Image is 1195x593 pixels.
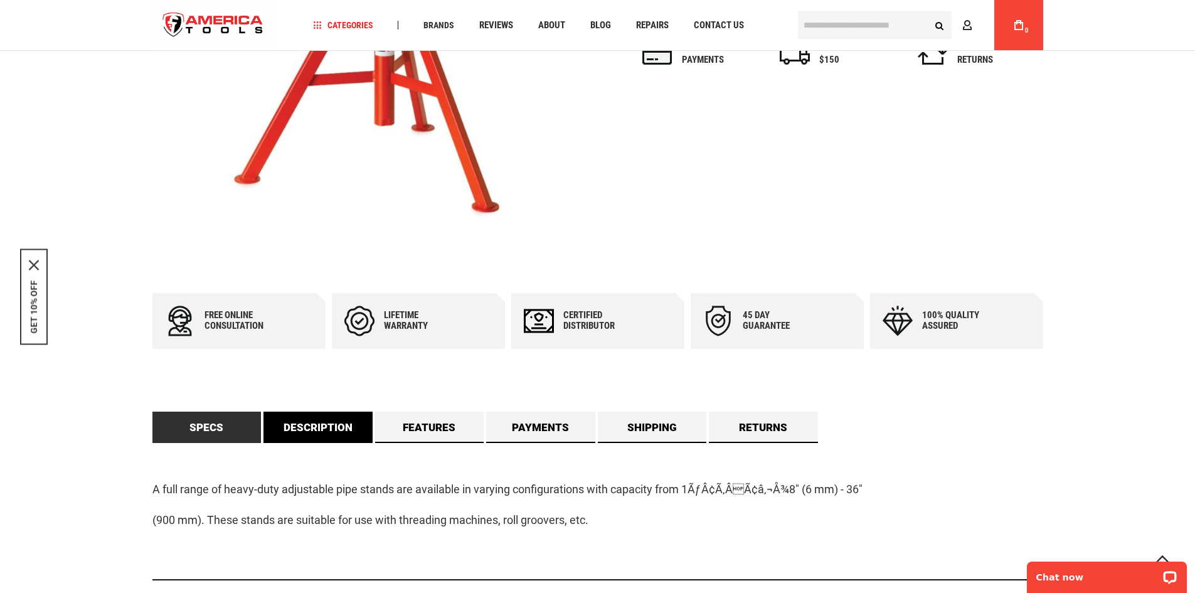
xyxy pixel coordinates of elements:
[152,2,274,49] img: America Tools
[152,511,1043,530] p: (900 mm). These stands are suitable for use with threading machines, roll groovers, etc.
[922,310,997,331] div: 100% quality assured
[479,21,513,30] span: Reviews
[263,412,373,443] a: Description
[533,17,571,34] a: About
[636,21,669,30] span: Repairs
[957,40,1039,67] div: HASSLE-FREE RETURNS
[918,42,948,65] img: returns
[474,17,519,34] a: Reviews
[682,40,763,67] div: Secure & fast payments
[29,260,39,270] button: Close
[743,310,818,331] div: 45 day Guarantee
[307,17,379,34] a: Categories
[152,412,262,443] a: Specs
[152,2,274,49] a: store logo
[1019,553,1195,593] iframe: LiveChat chat widget
[819,40,901,67] div: FREE SHIPPING OVER $150
[585,17,617,34] a: Blog
[1025,27,1029,34] span: 0
[204,310,280,331] div: Free online consultation
[780,42,810,65] img: shipping
[630,17,674,34] a: Repairs
[29,280,39,333] button: GET 10% OFF
[418,17,460,34] a: Brands
[313,21,373,29] span: Categories
[688,17,750,34] a: Contact Us
[928,13,952,37] button: Search
[423,21,454,29] span: Brands
[29,260,39,270] svg: close icon
[375,412,484,443] a: Features
[538,21,565,30] span: About
[486,412,595,443] a: Payments
[709,412,818,443] a: Returns
[152,481,1043,499] p: A full range of heavy-duty adjustable pipe stands are available in varying configurations with ca...
[694,21,744,30] span: Contact Us
[384,310,459,331] div: Lifetime warranty
[563,310,639,331] div: Certified Distributor
[642,42,672,65] img: payments
[590,21,611,30] span: Blog
[598,412,707,443] a: Shipping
